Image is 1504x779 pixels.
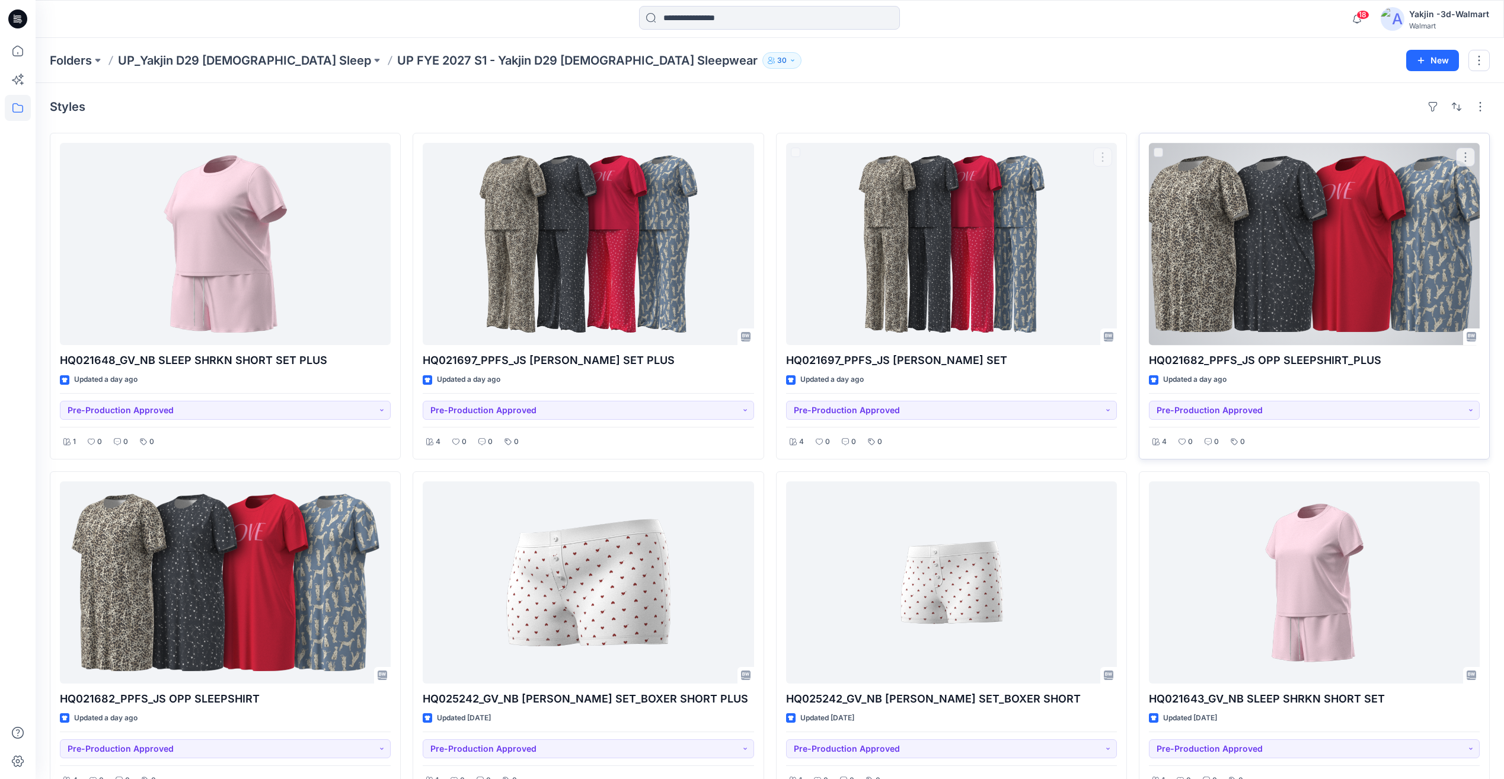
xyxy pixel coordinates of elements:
a: HQ021648_GV_NB SLEEP SHRKN SHORT SET PLUS [60,143,391,345]
h4: Styles [50,100,85,114]
div: Walmart [1409,21,1489,30]
p: Updated a day ago [437,373,500,386]
p: 0 [514,436,519,448]
p: Updated a day ago [74,712,138,724]
p: Updated a day ago [800,373,864,386]
p: 30 [777,54,787,67]
p: 4 [1162,436,1167,448]
button: 30 [762,52,802,69]
p: 0 [1214,436,1219,448]
div: Yakjin -3d-Walmart [1409,7,1489,21]
p: 1 [73,436,76,448]
p: HQ025242_GV_NB [PERSON_NAME] SET_BOXER SHORT PLUS [423,691,753,707]
p: HQ021697_PPFS_JS [PERSON_NAME] SET [786,352,1117,369]
p: HQ021648_GV_NB SLEEP SHRKN SHORT SET PLUS [60,352,391,369]
p: Updated a day ago [74,373,138,386]
p: 0 [149,436,154,448]
p: UP FYE 2027 S1 - Yakjin D29 [DEMOGRAPHIC_DATA] Sleepwear [397,52,758,69]
p: 0 [97,436,102,448]
p: Updated [DATE] [437,712,491,724]
a: HQ025242_GV_NB CAMI BOXER SET_BOXER SHORT [786,481,1117,684]
p: 0 [1240,436,1245,448]
p: Updated [DATE] [800,712,854,724]
p: 0 [123,436,128,448]
p: 4 [799,436,804,448]
p: HQ025242_GV_NB [PERSON_NAME] SET_BOXER SHORT [786,691,1117,707]
a: HQ021643_GV_NB SLEEP SHRKN SHORT SET [1149,481,1480,684]
p: Updated [DATE] [1163,712,1217,724]
img: avatar [1381,7,1404,31]
a: Folders [50,52,92,69]
p: 0 [877,436,882,448]
p: 0 [851,436,856,448]
p: 0 [825,436,830,448]
a: HQ021697_PPFS_JS OPP PJ SET PLUS [423,143,753,345]
a: UP_Yakjin D29 [DEMOGRAPHIC_DATA] Sleep [118,52,371,69]
p: 0 [462,436,467,448]
p: HQ021682_PPFS_JS OPP SLEEPSHIRT [60,691,391,707]
p: HQ021643_GV_NB SLEEP SHRKN SHORT SET [1149,691,1480,707]
a: HQ021682_PPFS_JS OPP SLEEPSHIRT [60,481,391,684]
button: New [1406,50,1459,71]
p: HQ021697_PPFS_JS [PERSON_NAME] SET PLUS [423,352,753,369]
p: 4 [436,436,440,448]
a: HQ021697_PPFS_JS OPP PJ SET [786,143,1117,345]
span: 18 [1356,10,1369,20]
a: HQ021682_PPFS_JS OPP SLEEPSHIRT_PLUS [1149,143,1480,345]
p: HQ021682_PPFS_JS OPP SLEEPSHIRT_PLUS [1149,352,1480,369]
a: HQ025242_GV_NB CAMI BOXER SET_BOXER SHORT PLUS [423,481,753,684]
p: Updated a day ago [1163,373,1227,386]
p: 0 [1188,436,1193,448]
p: 0 [488,436,493,448]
